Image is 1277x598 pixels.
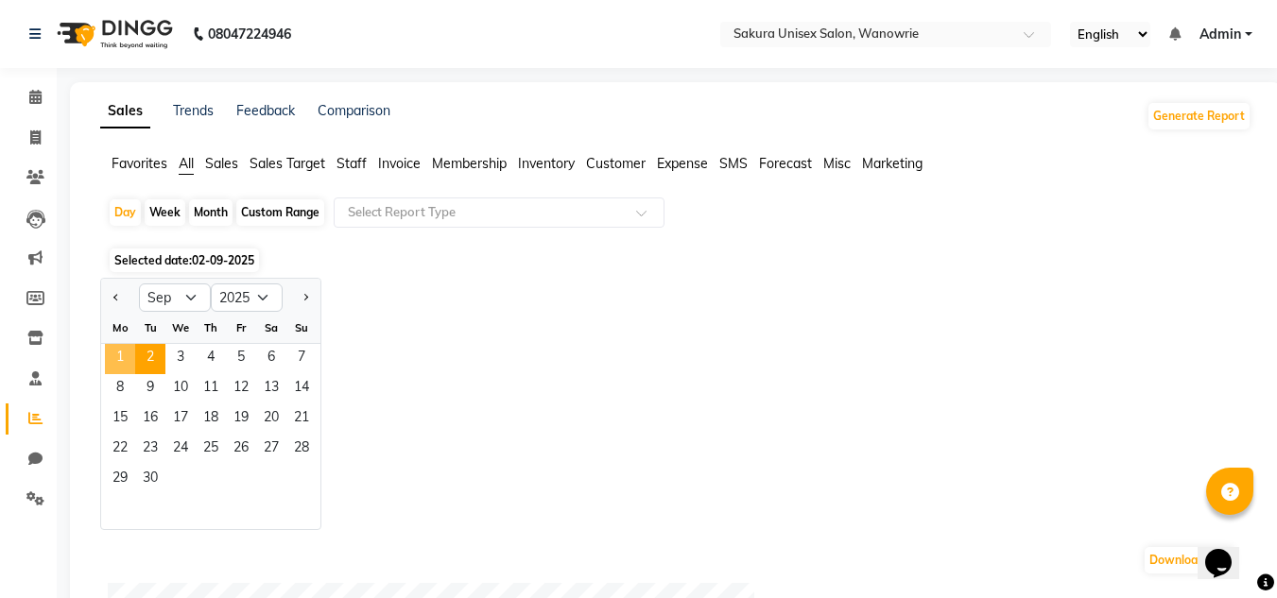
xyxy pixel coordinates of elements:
div: Wednesday, September 3, 2025 [165,344,196,374]
div: Sa [256,313,286,343]
div: Mo [105,313,135,343]
div: Thursday, September 4, 2025 [196,344,226,374]
div: Tu [135,313,165,343]
span: Staff [337,155,367,172]
div: Day [110,199,141,226]
div: Saturday, September 27, 2025 [256,435,286,465]
span: 28 [286,435,317,465]
span: 17 [165,404,196,435]
span: 21 [286,404,317,435]
div: Wednesday, September 17, 2025 [165,404,196,435]
span: 6 [256,344,286,374]
span: 15 [105,404,135,435]
div: Tuesday, September 2, 2025 [135,344,165,374]
span: 30 [135,465,165,495]
span: Membership [432,155,507,172]
div: Friday, September 19, 2025 [226,404,256,435]
select: Select year [211,283,283,312]
div: Tuesday, September 9, 2025 [135,374,165,404]
span: 3 [165,344,196,374]
span: SMS [719,155,748,172]
div: Monday, September 1, 2025 [105,344,135,374]
span: Admin [1199,25,1241,44]
button: Next month [298,282,313,313]
span: Sales Target [250,155,325,172]
span: Forecast [759,155,812,172]
div: Saturday, September 13, 2025 [256,374,286,404]
div: Friday, September 12, 2025 [226,374,256,404]
div: Fr [226,313,256,343]
div: Custom Range [236,199,324,226]
span: 7 [286,344,317,374]
div: Saturday, September 20, 2025 [256,404,286,435]
button: Generate Report [1148,103,1250,129]
span: 19 [226,404,256,435]
button: Previous month [109,282,124,313]
div: We [165,313,196,343]
div: Tuesday, September 23, 2025 [135,435,165,465]
span: Favorites [112,155,167,172]
div: Week [145,199,185,226]
div: Thursday, September 11, 2025 [196,374,226,404]
span: 26 [226,435,256,465]
div: Monday, September 29, 2025 [105,465,135,495]
span: 4 [196,344,226,374]
div: Monday, September 8, 2025 [105,374,135,404]
span: Inventory [518,155,575,172]
span: 12 [226,374,256,404]
div: Saturday, September 6, 2025 [256,344,286,374]
span: Marketing [862,155,923,172]
span: Expense [657,155,708,172]
div: Wednesday, September 24, 2025 [165,435,196,465]
div: Friday, September 26, 2025 [226,435,256,465]
img: logo [48,8,178,60]
iframe: chat widget [1198,522,1258,579]
span: 18 [196,404,226,435]
span: Sales [205,155,238,172]
span: Invoice [378,155,421,172]
div: Monday, September 15, 2025 [105,404,135,435]
span: 9 [135,374,165,404]
span: 1 [105,344,135,374]
span: Misc [823,155,851,172]
span: 27 [256,435,286,465]
a: Comparison [318,102,390,119]
div: Sunday, September 28, 2025 [286,435,317,465]
span: 20 [256,404,286,435]
span: All [179,155,194,172]
span: 11 [196,374,226,404]
a: Sales [100,94,150,128]
span: 2 [135,344,165,374]
span: 29 [105,465,135,495]
div: Wednesday, September 10, 2025 [165,374,196,404]
div: Thursday, September 25, 2025 [196,435,226,465]
span: 13 [256,374,286,404]
b: 08047224946 [208,8,291,60]
span: 22 [105,435,135,465]
select: Select month [139,283,211,312]
span: Customer [586,155,646,172]
span: 24 [165,435,196,465]
span: 23 [135,435,165,465]
div: Tuesday, September 30, 2025 [135,465,165,495]
div: Friday, September 5, 2025 [226,344,256,374]
a: Trends [173,102,214,119]
span: Selected date: [110,248,259,272]
div: Sunday, September 14, 2025 [286,374,317,404]
button: Download PDF [1145,547,1234,573]
span: 02-09-2025 [192,253,254,267]
span: 25 [196,435,226,465]
div: Su [286,313,317,343]
span: 14 [286,374,317,404]
a: Feedback [236,102,295,119]
div: Tuesday, September 16, 2025 [135,404,165,435]
span: 8 [105,374,135,404]
div: Monday, September 22, 2025 [105,435,135,465]
div: Sunday, September 7, 2025 [286,344,317,374]
div: Month [189,199,233,226]
div: Th [196,313,226,343]
span: 16 [135,404,165,435]
div: Thursday, September 18, 2025 [196,404,226,435]
div: Sunday, September 21, 2025 [286,404,317,435]
span: 10 [165,374,196,404]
